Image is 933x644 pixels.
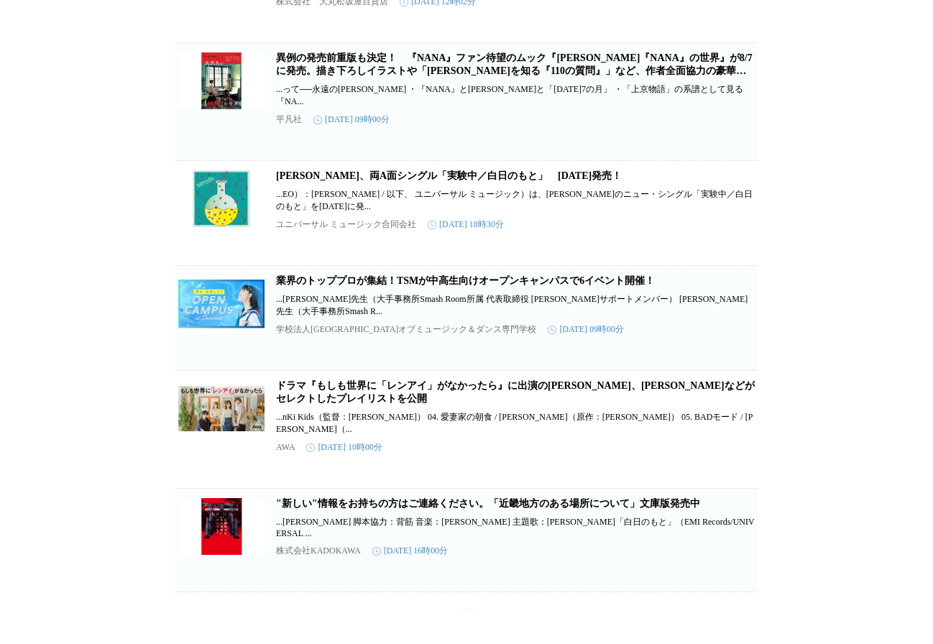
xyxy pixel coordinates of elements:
a: 業界のトッププロが集結！TSMが中高生向けオープンキャンパスで6イベント開催！ [276,275,655,286]
p: ...nKi Kids（監督：[PERSON_NAME]） 04. 愛妻家の朝食 / [PERSON_NAME]（原作：[PERSON_NAME]） 05. BADモード / [PERSON_N... [276,411,755,436]
p: 平凡社 [276,114,302,126]
img: "新しい"情報をお持ちの方はご連絡ください。「近畿地方のある場所について」文庫版発売中 [178,497,265,555]
p: ユニバーサル ミュージック合同会社 [276,218,416,231]
time: [DATE] 09時00分 [313,114,390,126]
time: [DATE] 18時30分 [428,218,504,231]
img: ドラマ『もしも世界に「レンアイ」がなかったら』に出演の島崎遥香、ISSEIなどがセレクトしたプレイリストを公開 [178,379,265,437]
a: ドラマ『もしも世界に「レンアイ」がなかったら』に出演の[PERSON_NAME]、[PERSON_NAME]などがセレクトしたプレイリストを公開 [276,380,755,404]
img: 椎名林檎、両A面シングル「実験中／白日のもと」 8月6日（水）発売！ [178,170,265,227]
p: 学校法人[GEOGRAPHIC_DATA]オブミュージック＆ダンス専門学校 [276,323,536,336]
img: 業界のトッププロが集結！TSMが中高生向けオープンキャンパスで6イベント開催！ [178,275,265,332]
p: ...[PERSON_NAME]先生（大手事務所Smash Room所属 代表取締役 [PERSON_NAME]サポートメンバー） [PERSON_NAME]先生（大手事務所Smash R... [276,293,755,318]
p: AWA [276,442,295,453]
p: ...って──永遠の[PERSON_NAME] ・『NANA』と[PERSON_NAME]と「[DATE]7の月」 ・「上京物語」の系譜として見る『NA... [276,83,755,108]
p: ...EO）：[PERSON_NAME] / 以下、 ユニバーサル ミュージック）は、[PERSON_NAME]のニュー・シングル「実験中／白日のもと」を[DATE]に発... [276,188,755,213]
a: 異例の発売前重版も決定！ 『NANA』ファン待望のムック『[PERSON_NAME]『NANA』の世界』が8/7に発売。描き下ろしイラストや「[PERSON_NAME]を知る『110の質問』」な... [276,52,753,89]
a: [PERSON_NAME]、両A面シングル「実験中／白日のもと」 [DATE]発売！ [276,170,622,181]
time: [DATE] 10時00分 [306,441,382,454]
time: [DATE] 09時00分 [548,323,624,336]
a: "新しい"情報をお持ちの方はご連絡ください。「近畿地方のある場所について」文庫版発売中 [276,498,700,509]
img: 異例の発売前重版も決定！ 『NANA』ファン待望のムック『矢沢あい『NANA』の世界』が8/7に発売。描き下ろしイラストや「矢沢あいを知る『110の質問』」など、作者全面協力の豪華企画も実現！ [178,52,265,109]
time: [DATE] 16時00分 [372,545,449,557]
p: 株式会社KADOKAWA [276,545,361,557]
p: ...[PERSON_NAME] 脚本協力：背筋 音楽：[PERSON_NAME] 主題歌：[PERSON_NAME]「白日のもと」（EMI Records/UNIVERSAL ... [276,516,755,539]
